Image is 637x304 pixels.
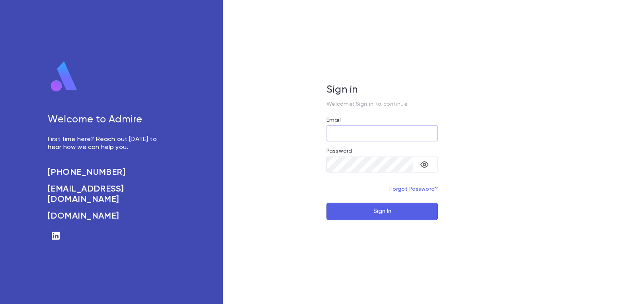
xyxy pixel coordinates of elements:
[416,157,432,172] button: toggle password visibility
[326,203,438,220] button: Sign In
[326,117,341,123] label: Email
[326,101,438,107] p: Welcome! Sign in to continue.
[48,167,166,178] a: [PHONE_NUMBER]
[48,136,166,151] p: First time here? Reach out [DATE] to hear how we can help you.
[48,61,80,93] img: logo
[48,184,166,205] a: [EMAIL_ADDRESS][DOMAIN_NAME]
[389,186,438,192] a: Forgot Password?
[48,211,166,221] a: [DOMAIN_NAME]
[326,148,352,154] label: Password
[48,114,166,126] h5: Welcome to Admire
[326,84,438,96] h5: Sign in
